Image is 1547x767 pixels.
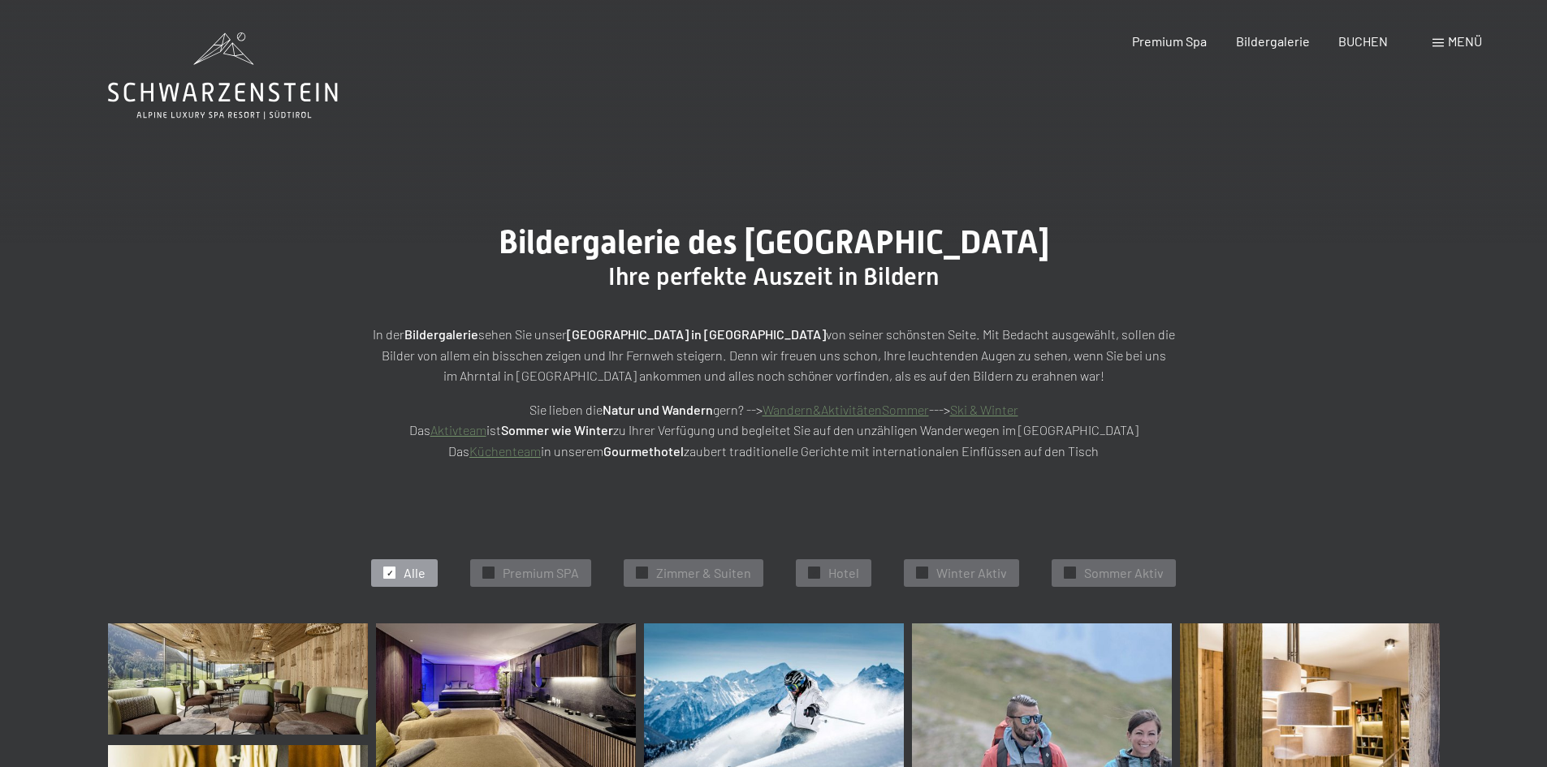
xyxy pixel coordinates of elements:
a: Bildergalerie [1236,33,1310,49]
span: ✓ [387,567,393,579]
a: Wandern&AktivitätenSommer [763,402,929,417]
strong: Sommer wie Winter [501,422,613,437]
p: Sie lieben die gern? --> ---> Das ist zu Ihrer Verfügung und begleitet Sie auf den unzähligen Wan... [368,399,1180,462]
span: Ihre perfekte Auszeit in Bildern [608,262,939,291]
a: Aktivteam [430,422,486,437]
span: Alle [404,564,426,582]
span: ✓ [811,567,818,579]
span: ✓ [1067,567,1074,579]
strong: Bildergalerie [404,326,478,342]
a: BUCHEN [1338,33,1388,49]
strong: Gourmethotel [603,443,684,459]
span: Sommer Aktiv [1084,564,1164,582]
strong: Natur und Wandern [603,402,713,417]
a: Ski & Winter [950,402,1018,417]
span: Premium SPA [503,564,579,582]
p: In der sehen Sie unser von seiner schönsten Seite. Mit Bedacht ausgewählt, sollen die Bilder von ... [368,324,1180,386]
span: Winter Aktiv [936,564,1007,582]
span: Bildergalerie des [GEOGRAPHIC_DATA] [499,223,1049,261]
span: Hotel [828,564,859,582]
span: ✓ [919,567,926,579]
span: ✓ [639,567,646,579]
strong: [GEOGRAPHIC_DATA] in [GEOGRAPHIC_DATA] [567,326,826,342]
span: ✓ [486,567,492,579]
a: Premium Spa [1132,33,1207,49]
img: Wellnesshotels - Lounge - Sitzplatz - Ahrntal [108,623,368,735]
span: Zimmer & Suiten [656,564,751,582]
span: Menü [1448,33,1482,49]
a: Küchenteam [469,443,541,459]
